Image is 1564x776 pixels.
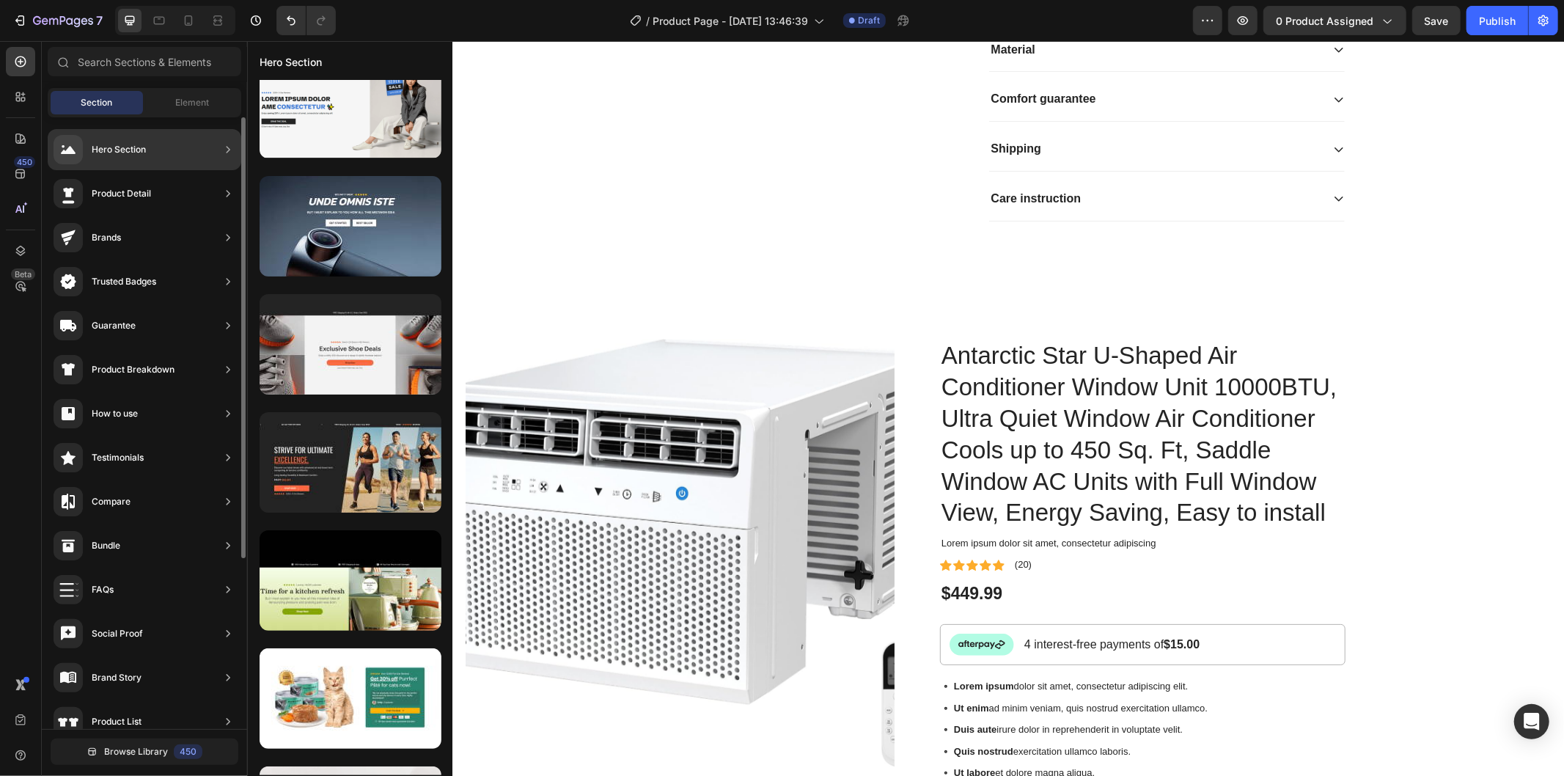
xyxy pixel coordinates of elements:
[768,518,785,530] p: (20)
[707,683,750,694] strong: Duis aute
[92,450,144,465] div: Testimonials
[14,156,35,168] div: 450
[653,13,808,29] span: Product Page - [DATE] 13:46:39
[104,745,168,758] span: Browse Library
[707,660,961,675] p: ad minim veniam, quis nostrud exercitation ullamco.
[707,681,961,696] p: irure dolor in reprehenderit in voluptate velit.
[92,142,146,157] div: Hero Section
[744,150,834,166] p: Care instruction
[11,268,35,280] div: Beta
[702,593,767,615] img: gempages_432750572815254551-4e46246f-b16c-4bcb-9fba-555505524c18.svg
[1263,6,1406,35] button: 0 product assigned
[1276,13,1373,29] span: 0 product assigned
[92,494,131,509] div: Compare
[1514,704,1549,739] div: Open Intercom Messenger
[707,726,748,737] strong: Ut labore
[92,582,114,597] div: FAQs
[1466,6,1528,35] button: Publish
[92,714,142,729] div: Product List
[92,230,121,245] div: Brands
[92,318,136,333] div: Guarantee
[646,13,650,29] span: /
[81,96,113,109] span: Section
[48,47,241,76] input: Search Sections & Elements
[92,274,156,289] div: Trusted Badges
[92,538,120,553] div: Bundle
[707,725,961,739] p: et dolore magna aliqua.
[247,41,1564,776] iframe: Design area
[917,597,952,610] strong: $15.00
[707,638,961,653] p: dolor sit amet, consectetur adipiscing elit.
[707,705,766,716] strong: Quis nostrud
[744,100,794,116] p: Shipping
[858,14,880,27] span: Draft
[92,362,175,377] div: Product Breakdown
[96,12,103,29] p: 7
[707,703,961,718] p: exercitation ullamco laboris.
[693,298,1098,489] h1: Antarctic Star U-Shaped Air Conditioner Window Unit 10000BTU, Ultra Quiet Window Air Conditioner ...
[1412,6,1461,35] button: Save
[6,6,109,35] button: 7
[92,406,138,421] div: How to use
[693,541,757,565] div: $449.99
[777,596,952,612] p: 4 interest-free payments of
[175,96,209,109] span: Element
[744,51,849,66] p: Comfort guarantee
[1425,15,1449,27] span: Save
[174,744,202,759] div: 450
[92,186,151,201] div: Product Detail
[707,662,742,673] strong: Ut enim
[92,626,143,641] div: Social Proof
[92,670,142,685] div: Brand Story
[1479,13,1516,29] div: Publish
[694,497,1097,509] p: Lorem ipsum dolor sit amet, consectetur adipiscing
[51,739,238,765] button: Browse Library450
[707,640,767,651] strong: Lorem ipsum
[276,6,336,35] div: Undo/Redo
[776,595,954,613] div: Rich Text Editor. Editing area: main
